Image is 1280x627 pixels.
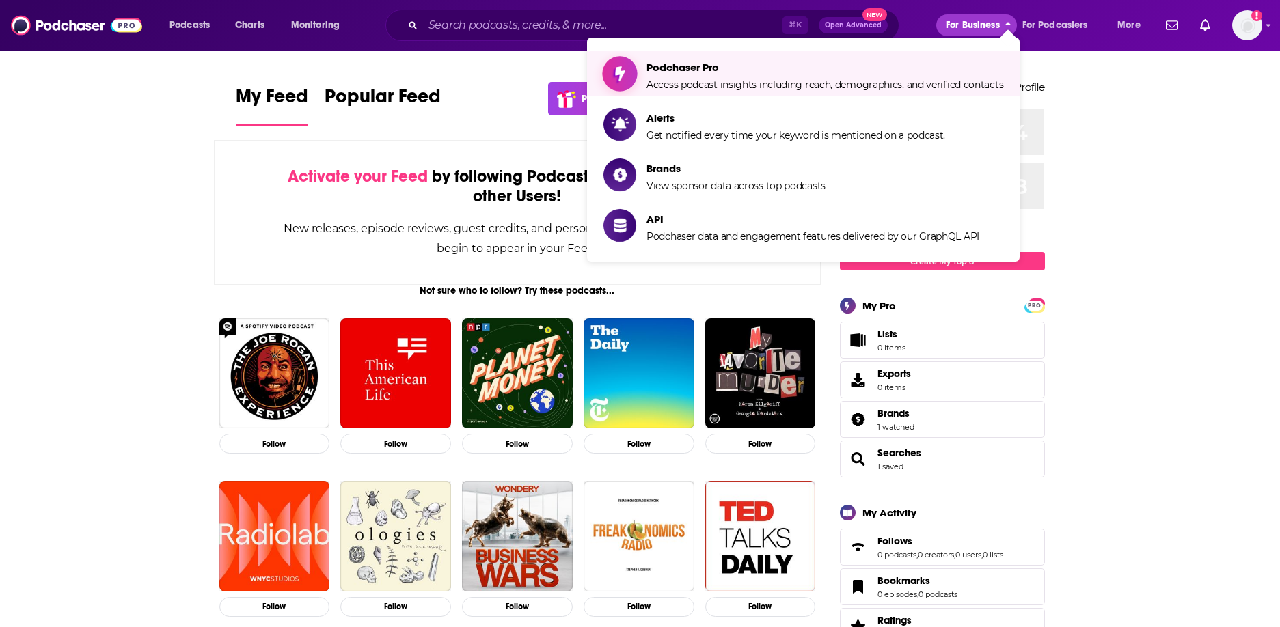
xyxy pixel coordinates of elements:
[214,285,821,296] div: Not sure who to follow? Try these podcasts...
[877,382,911,392] span: 0 items
[1026,300,1043,310] a: PRO
[1232,10,1262,40] img: User Profile
[160,14,228,36] button: open menu
[282,14,357,36] button: open menu
[845,331,872,350] span: Lists
[340,434,451,454] button: Follow
[877,367,911,380] span: Exports
[646,230,979,242] span: Podchaser data and engagement features delivered by our GraphQL API
[646,61,1003,74] span: Podchaser Pro
[340,481,451,591] img: Ologies with Alie Ward
[877,574,957,587] a: Bookmarks
[219,434,330,454] button: Follow
[584,434,694,454] button: Follow
[705,434,816,454] button: Follow
[462,597,573,617] button: Follow
[877,462,903,471] a: 1 saved
[917,589,918,599] span: ,
[226,14,273,36] a: Charts
[845,370,872,389] span: Exports
[877,614,957,626] a: Ratings
[840,361,1045,398] a: Exports
[646,129,945,141] span: Get notified every time your keyword is mentioned on a podcast.
[877,407,910,419] span: Brands
[1232,10,1262,40] span: Logged in as rowan.sullivan
[1232,10,1262,40] button: Show profile menu
[955,550,981,559] a: 0 users
[398,10,912,41] div: Search podcasts, credits, & more...
[916,550,918,559] span: ,
[825,22,882,29] span: Open Advanced
[877,328,905,340] span: Lists
[877,422,914,432] a: 1 watched
[782,16,808,34] span: ⌘ K
[1160,14,1184,37] a: Show notifications dropdown
[840,529,1045,566] span: Follows
[877,328,897,340] span: Lists
[862,506,916,519] div: My Activity
[705,597,816,617] button: Follow
[1026,301,1043,311] span: PRO
[936,14,1017,36] button: close menu
[1117,16,1141,35] span: More
[423,14,782,36] input: Search podcasts, credits, & more...
[462,318,573,429] a: Planet Money
[325,85,441,116] span: Popular Feed
[819,17,888,33] button: Open AdvancedNew
[705,481,816,591] img: TED Talks Daily
[1022,16,1088,35] span: For Podcasters
[219,481,330,591] img: Radiolab
[291,16,340,35] span: Monitoring
[584,318,694,429] img: The Daily
[584,481,694,591] a: Freakonomics Radio
[646,212,979,225] span: API
[340,318,451,429] img: This American Life
[877,550,916,559] a: 0 podcasts
[918,550,954,559] a: 0 creators
[877,407,914,419] a: Brands
[862,299,896,312] div: My Pro
[840,568,1045,605] span: Bookmarks
[646,162,826,175] span: Brands
[845,577,872,596] a: Bookmarks
[1195,14,1216,37] a: Show notifications dropdown
[219,318,330,429] img: The Joe Rogan Experience
[646,180,826,192] span: View sponsor data across top podcasts
[840,401,1045,438] span: Brands
[705,318,816,429] img: My Favorite Murder with Karen Kilgariff and Georgia Hardstark
[11,12,142,38] img: Podchaser - Follow, Share and Rate Podcasts
[169,16,210,35] span: Podcasts
[584,597,694,617] button: Follow
[877,614,912,626] span: Ratings
[877,447,921,459] a: Searches
[236,85,308,116] span: My Feed
[845,538,872,557] a: Follows
[462,434,573,454] button: Follow
[845,449,872,469] a: Searches
[646,111,945,124] span: Alerts
[646,79,1003,91] span: Access podcast insights including reach, demographics, and verified contacts
[918,589,957,599] a: 0 podcasts
[862,8,887,21] span: New
[946,16,1000,35] span: For Business
[983,550,1003,559] a: 0 lists
[877,535,912,547] span: Follows
[845,410,872,429] a: Brands
[1108,14,1158,36] button: open menu
[877,589,917,599] a: 0 episodes
[340,597,451,617] button: Follow
[877,343,905,352] span: 0 items
[840,322,1045,359] a: Lists
[236,85,308,126] a: My Feed
[283,219,752,258] div: New releases, episode reviews, guest credits, and personalized recommendations will begin to appe...
[462,481,573,591] img: Business Wars
[283,167,752,206] div: by following Podcasts, Creators, Lists, and other Users!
